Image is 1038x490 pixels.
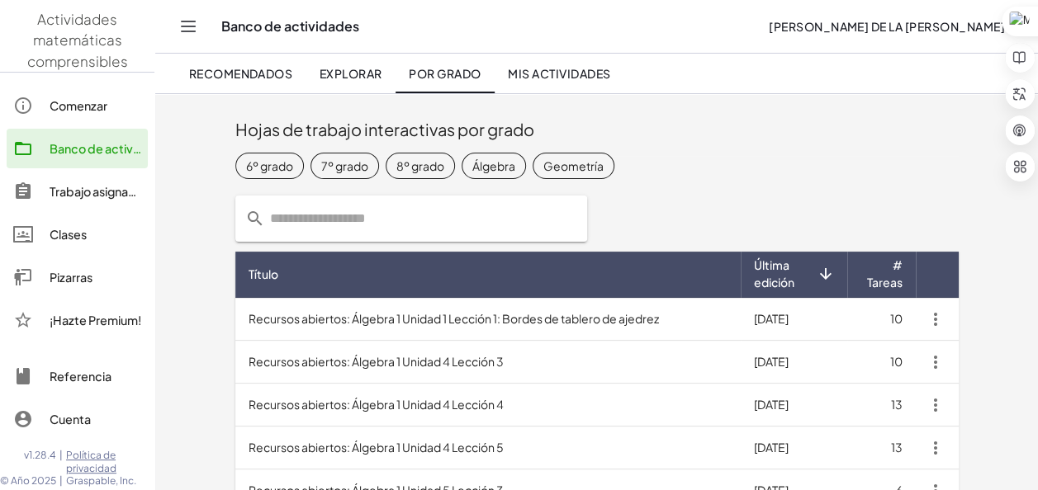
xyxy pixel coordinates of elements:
[50,409,141,429] div: Cuenta
[249,311,659,326] font: Recursos abiertos: Álgebra 1 Unidad 1 Lección 1: Bordes de tablero de ajedrez
[755,12,1018,41] button: [PERSON_NAME] De La [PERSON_NAME]
[235,119,534,139] font: Hojas de trabajo interactivas por grado
[321,157,368,174] font: 7º grado
[847,426,916,469] td: 13
[847,384,916,426] td: 13
[741,341,847,384] td: [DATE]
[50,310,141,330] div: ¡Hazte Premium!
[7,356,148,396] a: Referencia
[754,257,817,291] span: Última edición
[249,266,278,283] span: Título
[50,267,141,287] div: Pizarras
[249,354,504,369] font: Recursos abiertos: Álgebra 1 Unidad 4 Lección 3
[50,366,141,386] div: Referencia
[409,66,481,81] font: Por grado
[27,10,128,70] span: Actividades matemáticas comprensibles
[741,426,847,469] td: [DATE]
[7,86,148,125] a: Comenzar
[66,449,154,474] a: Política de privacidad
[7,257,148,297] a: Pizarras
[7,214,148,254] a: Clases
[508,66,611,81] font: Mis actividades
[396,157,444,174] font: 8º grado
[741,384,847,426] td: [DATE]
[59,474,63,488] span: |
[249,440,504,455] font: Recursos abiertos: Álgebra 1 Unidad 4 Lección 5
[245,209,265,229] i: Acción antepuesta
[50,181,141,201] div: Trabajo asignado
[7,129,148,168] a: Banco de actividades
[50,139,141,158] div: Banco de actividades
[7,172,148,211] a: Trabajo asignado
[7,399,148,439] a: Cuenta
[24,449,56,474] span: v1.28.4
[741,298,847,341] td: [DATE]
[188,66,292,81] font: Recomendados
[860,257,903,291] span: # Tareas
[175,13,201,40] button: Alternar navegación
[59,449,63,474] span: |
[50,96,141,115] div: Comenzar
[768,19,1005,34] font: [PERSON_NAME] De La [PERSON_NAME]
[472,157,515,174] font: Álgebra
[543,157,604,174] font: Geometría
[66,474,154,488] span: Graspable, Inc.
[246,157,293,174] font: 6º grado
[249,397,504,412] font: Recursos abiertos: Álgebra 1 Unidad 4 Lección 4
[847,341,916,384] td: 10
[847,298,916,341] td: 10
[50,224,141,244] div: Clases
[319,66,382,81] font: Explorar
